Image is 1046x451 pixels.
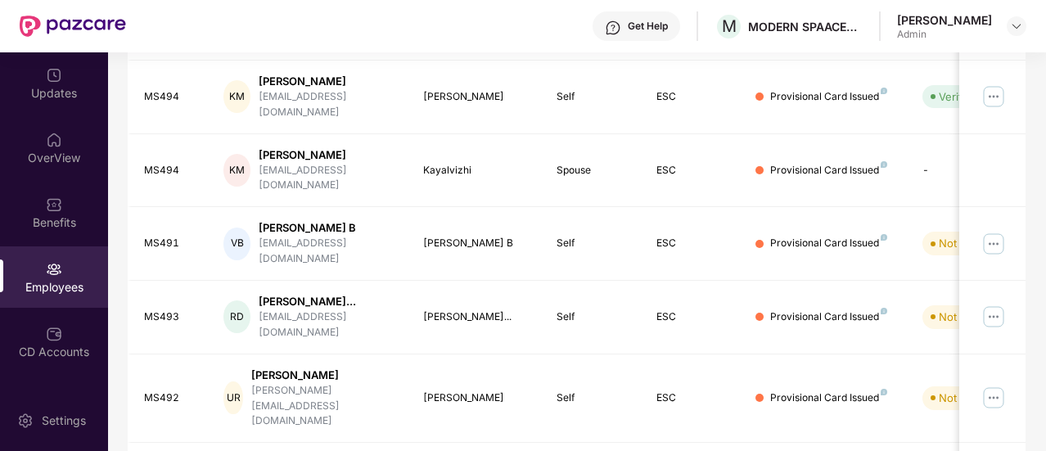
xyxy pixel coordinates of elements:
[557,236,630,251] div: Self
[557,390,630,406] div: Self
[259,309,397,341] div: [EMAIL_ADDRESS][DOMAIN_NAME]
[909,134,1026,208] td: -
[46,67,62,83] img: svg+xml;base64,PHN2ZyBpZD0iVXBkYXRlZCIgeG1sbnM9Imh0dHA6Ly93d3cudzMub3JnLzIwMDAvc3ZnIiB3aWR0aD0iMj...
[748,19,863,34] div: MODERN SPAACES VENTURES
[423,309,530,325] div: [PERSON_NAME]...
[20,16,126,37] img: New Pazcare Logo
[881,161,887,168] img: svg+xml;base64,PHN2ZyB4bWxucz0iaHR0cDovL3d3dy53My5vcmcvMjAwMC9zdmciIHdpZHRoPSI4IiBoZWlnaHQ9IjgiIH...
[939,309,999,325] div: Not Verified
[981,231,1007,257] img: manageButton
[259,220,397,236] div: [PERSON_NAME] B
[259,294,397,309] div: [PERSON_NAME]...
[881,88,887,94] img: svg+xml;base64,PHN2ZyB4bWxucz0iaHR0cDovL3d3dy53My5vcmcvMjAwMC9zdmciIHdpZHRoPSI4IiBoZWlnaHQ9IjgiIH...
[46,132,62,148] img: svg+xml;base64,PHN2ZyBpZD0iSG9tZSIgeG1sbnM9Imh0dHA6Ly93d3cudzMub3JnLzIwMDAvc3ZnIiB3aWR0aD0iMjAiIG...
[981,385,1007,411] img: manageButton
[144,236,198,251] div: MS491
[656,390,730,406] div: ESC
[557,163,630,178] div: Spouse
[656,309,730,325] div: ESC
[259,163,397,194] div: [EMAIL_ADDRESS][DOMAIN_NAME]
[46,326,62,342] img: svg+xml;base64,PHN2ZyBpZD0iQ0RfQWNjb3VudHMiIGRhdGEtbmFtZT0iQ0QgQWNjb3VudHMiIHhtbG5zPSJodHRwOi8vd3...
[423,89,530,105] div: [PERSON_NAME]
[223,381,242,414] div: UR
[881,308,887,314] img: svg+xml;base64,PHN2ZyB4bWxucz0iaHR0cDovL3d3dy53My5vcmcvMjAwMC9zdmciIHdpZHRoPSI4IiBoZWlnaHQ9IjgiIH...
[144,163,198,178] div: MS494
[144,390,198,406] div: MS492
[939,88,978,105] div: Verified
[259,74,397,89] div: [PERSON_NAME]
[897,12,992,28] div: [PERSON_NAME]
[223,154,250,187] div: KM
[557,309,630,325] div: Self
[144,309,198,325] div: MS493
[223,300,250,333] div: RD
[259,89,397,120] div: [EMAIL_ADDRESS][DOMAIN_NAME]
[144,89,198,105] div: MS494
[251,368,397,383] div: [PERSON_NAME]
[981,304,1007,330] img: manageButton
[223,228,250,260] div: VB
[981,83,1007,110] img: manageButton
[656,236,730,251] div: ESC
[423,236,530,251] div: [PERSON_NAME] B
[46,261,62,277] img: svg+xml;base64,PHN2ZyBpZD0iRW1wbG95ZWVzIiB4bWxucz0iaHR0cDovL3d3dy53My5vcmcvMjAwMC9zdmciIHdpZHRoPS...
[656,89,730,105] div: ESC
[37,413,91,429] div: Settings
[722,16,737,36] span: M
[770,309,887,325] div: Provisional Card Issued
[557,89,630,105] div: Self
[259,236,397,267] div: [EMAIL_ADDRESS][DOMAIN_NAME]
[770,236,887,251] div: Provisional Card Issued
[46,196,62,213] img: svg+xml;base64,PHN2ZyBpZD0iQmVuZWZpdHMiIHhtbG5zPSJodHRwOi8vd3d3LnczLm9yZy8yMDAwL3N2ZyIgd2lkdGg9Ij...
[939,390,999,406] div: Not Verified
[251,383,397,430] div: [PERSON_NAME][EMAIL_ADDRESS][DOMAIN_NAME]
[881,234,887,241] img: svg+xml;base64,PHN2ZyB4bWxucz0iaHR0cDovL3d3dy53My5vcmcvMjAwMC9zdmciIHdpZHRoPSI4IiBoZWlnaHQ9IjgiIH...
[17,413,34,429] img: svg+xml;base64,PHN2ZyBpZD0iU2V0dGluZy0yMHgyMCIgeG1sbnM9Imh0dHA6Ly93d3cudzMub3JnLzIwMDAvc3ZnIiB3aW...
[605,20,621,36] img: svg+xml;base64,PHN2ZyBpZD0iSGVscC0zMngzMiIgeG1sbnM9Imh0dHA6Ly93d3cudzMub3JnLzIwMDAvc3ZnIiB3aWR0aD...
[1010,20,1023,33] img: svg+xml;base64,PHN2ZyBpZD0iRHJvcGRvd24tMzJ4MzIiIHhtbG5zPSJodHRwOi8vd3d3LnczLm9yZy8yMDAwL3N2ZyIgd2...
[770,390,887,406] div: Provisional Card Issued
[939,235,999,251] div: Not Verified
[423,390,530,406] div: [PERSON_NAME]
[770,163,887,178] div: Provisional Card Issued
[259,147,397,163] div: [PERSON_NAME]
[881,389,887,395] img: svg+xml;base64,PHN2ZyB4bWxucz0iaHR0cDovL3d3dy53My5vcmcvMjAwMC9zdmciIHdpZHRoPSI4IiBoZWlnaHQ9IjgiIH...
[770,89,887,105] div: Provisional Card Issued
[628,20,668,33] div: Get Help
[656,163,730,178] div: ESC
[423,163,530,178] div: Kayalvizhi
[897,28,992,41] div: Admin
[223,80,250,113] div: KM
